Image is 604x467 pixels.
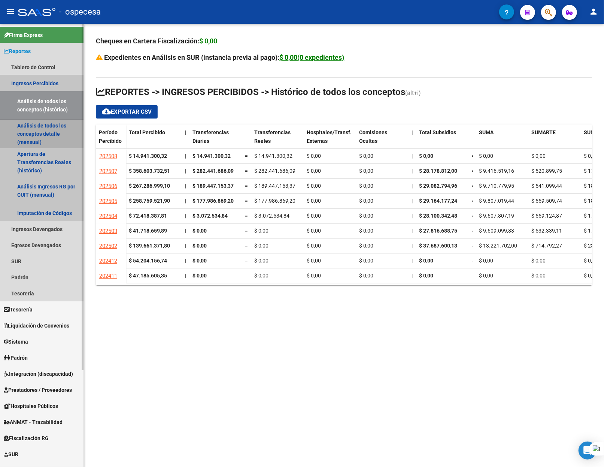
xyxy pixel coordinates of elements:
[531,243,562,249] span: $ 714.792,27
[96,37,217,45] strong: Cheques en Cartera Fiscalización:
[4,418,63,426] span: ANMAT - Trazabilidad
[96,87,405,97] span: REPORTES -> INGRESOS PERCIBIDOS -> Histórico de todos los conceptos
[245,258,248,264] span: =
[304,125,356,156] datatable-header-cell: Hospitales/Transf. Externas
[471,243,474,249] span: =
[185,183,186,189] span: |
[254,168,295,174] span: $ 282.441.686,09
[4,450,18,458] span: SUR
[412,153,413,159] span: |
[419,213,457,219] span: $ 28.100.342,48
[419,228,457,234] span: $ 27.816.688,75
[471,213,474,219] span: =
[245,198,248,204] span: =
[359,228,373,234] span: $ 0,00
[359,129,387,144] span: Comisiones Ocultas
[479,198,514,204] span: $ 9.807.019,44
[359,273,373,279] span: $ 0,00
[192,153,231,159] span: $ 14.941.300,32
[185,168,186,174] span: |
[359,243,373,249] span: $ 0,00
[185,258,186,264] span: |
[104,53,345,61] strong: Expedientes en Análisis en SUR (instancia previa al pago):
[254,258,268,264] span: $ 0,00
[307,129,352,144] span: Hospitales/Transf. Externas
[359,198,373,204] span: $ 0,00
[192,273,207,279] span: $ 0,00
[4,305,33,314] span: Tesorería
[471,183,474,189] span: =
[412,168,413,174] span: |
[405,89,421,96] span: (alt+i)
[471,153,474,159] span: =
[412,243,413,249] span: |
[479,243,517,249] span: $ 13.221.702,00
[129,228,167,234] strong: $ 41.718.659,89
[192,228,207,234] span: $ 0,00
[185,273,186,279] span: |
[245,273,248,279] span: =
[254,198,295,204] span: $ 177.986.869,20
[479,168,514,174] span: $ 9.416.519,16
[59,4,101,20] span: - ospecesa
[4,31,43,39] span: Firma Express
[416,125,468,156] datatable-header-cell: Total Subsidios
[531,168,562,174] span: $ 520.899,75
[579,442,597,460] div: Open Intercom Messenger
[479,213,514,219] span: $ 9.607.807,19
[254,243,268,249] span: $ 0,00
[254,129,291,144] span: Transferencias Reales
[528,125,581,156] datatable-header-cell: SUMARTE
[99,183,117,190] span: 202506
[307,183,321,189] span: $ 0,00
[531,273,546,279] span: $ 0,00
[192,198,234,204] span: $ 177.986.869,20
[129,153,167,159] strong: $ 14.941.300,32
[192,258,207,264] span: $ 0,00
[254,153,292,159] span: $ 14.941.300,32
[192,129,229,144] span: Transferencias Diarias
[185,213,186,219] span: |
[192,183,234,189] span: $ 189.447.153,37
[531,198,562,204] span: $ 559.509,74
[4,370,73,378] span: Integración (discapacidad)
[412,129,413,135] span: |
[129,129,165,135] span: Total Percibido
[307,168,321,174] span: $ 0,00
[307,153,321,159] span: $ 0,00
[584,273,598,279] span: $ 0,00
[254,228,268,234] span: $ 0,00
[4,354,28,362] span: Padrón
[192,168,234,174] span: $ 282.441.686,09
[476,125,528,156] datatable-header-cell: SUMA
[471,168,474,174] span: =
[307,258,321,264] span: $ 0,00
[412,273,413,279] span: |
[245,228,248,234] span: =
[99,228,117,234] span: 202503
[471,228,474,234] span: =
[419,198,457,204] span: $ 29.164.177,24
[4,47,31,55] span: Reportes
[471,258,474,264] span: =
[99,168,117,175] span: 202507
[479,258,493,264] span: $ 0,00
[129,168,170,174] strong: $ 358.603.732,51
[307,213,321,219] span: $ 0,00
[419,243,457,249] span: $ 37.687.600,13
[129,243,170,249] strong: $ 139.661.371,80
[4,322,69,330] span: Liquidación de Convenios
[245,183,248,189] span: =
[531,228,562,234] span: $ 532.339,11
[359,213,373,219] span: $ 0,00
[307,243,321,249] span: $ 0,00
[99,198,117,205] span: 202505
[245,153,248,159] span: =
[479,129,494,135] span: SUMA
[479,183,514,189] span: $ 9.710.779,95
[185,129,186,135] span: |
[185,243,186,249] span: |
[99,153,117,160] span: 202508
[479,273,493,279] span: $ 0,00
[419,168,457,174] span: $ 28.178.812,00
